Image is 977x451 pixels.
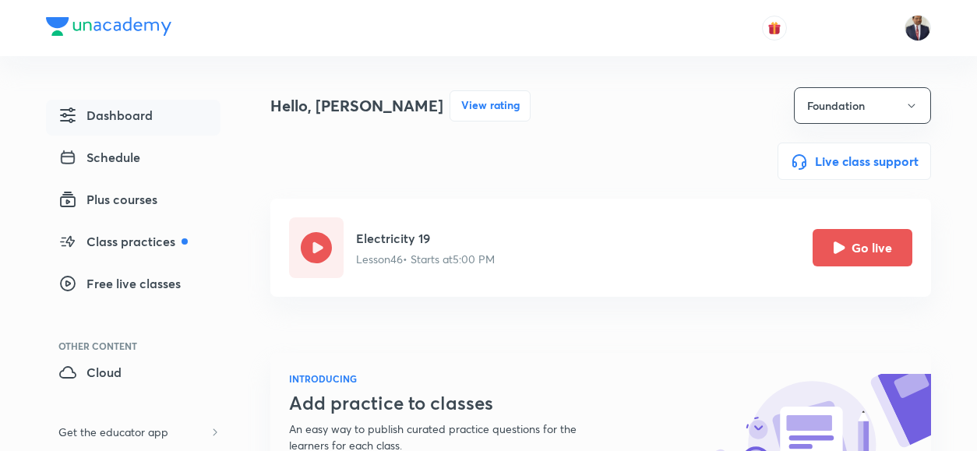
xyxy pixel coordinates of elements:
iframe: Help widget launcher [838,390,960,434]
p: Lesson 46 • Starts at 5:00 PM [356,251,495,267]
a: Plus courses [46,184,220,220]
span: Schedule [58,148,140,167]
a: Class practices [46,226,220,262]
span: Cloud [58,363,122,382]
h6: Get the educator app [46,418,181,446]
button: Live class support [778,143,931,180]
a: Free live classes [46,268,220,304]
h5: Electricity 19 [356,229,495,248]
a: Dashboard [46,100,220,136]
img: Ravindra Patil [905,15,931,41]
button: View rating [450,90,531,122]
span: Class practices [58,232,188,251]
h4: Hello, [PERSON_NAME] [270,94,443,118]
span: Dashboard [58,106,153,125]
img: Company Logo [46,17,171,36]
button: avatar [762,16,787,41]
h6: INTRODUCING [289,372,615,386]
div: Other Content [58,341,220,351]
button: Foundation [794,87,931,124]
button: Go live [813,229,912,266]
span: Free live classes [58,274,181,293]
span: Plus courses [58,190,157,209]
a: Schedule [46,142,220,178]
a: Cloud [46,357,220,393]
h3: Add practice to classes [289,392,615,414]
a: Company Logo [46,17,171,40]
img: avatar [767,21,781,35]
